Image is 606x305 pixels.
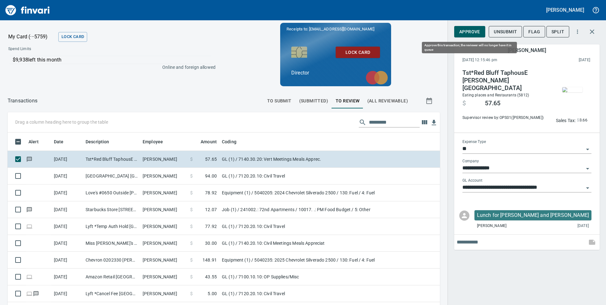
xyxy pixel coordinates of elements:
td: [DATE] [51,252,83,269]
span: Split [551,28,564,36]
span: 94.00 [205,173,217,179]
nav: breadcrumb [8,97,37,105]
button: Unsubmit [489,26,522,38]
span: $ [190,274,193,280]
span: 30.00 [205,240,217,246]
td: Job (1) / 241002.: 72nd Apartments / 10017. .: PM Food Budget / 5: Other [219,201,378,218]
td: Lyft *Cancel Fee [GEOGRAPHIC_DATA] [GEOGRAPHIC_DATA] [83,285,140,302]
span: Supervisor review by: OPS01 ([PERSON_NAME]) [462,115,549,121]
td: [DATE] [51,201,83,218]
label: Expense Type [462,140,486,144]
td: GL (1) / 7120.20.10: Civil Travel [219,218,378,235]
td: [PERSON_NAME] [140,151,188,168]
img: mastercard.svg [363,68,391,88]
span: 12.07 [205,206,217,213]
button: More [571,25,584,39]
p: $9,938 left this month [13,56,211,64]
td: [DATE] [51,185,83,201]
span: 77.92 [205,223,217,230]
td: GL (1) / 7140.30.20: Vert Meetings Meals Apprec. [219,151,378,168]
p: Lunch for [PERSON_NAME] and [PERSON_NAME] [477,211,589,219]
img: receipts%2Ftapani%2F2025-10-02%2FGHNYdspGYrXxA67nmLmbnO5uZPv1__SDGp2szS6vA3t2EsremJ_thumb.jpg [562,87,583,92]
span: Spend Limits [8,46,123,52]
td: Equipment (1) / 5040235: 2025 Chevrolet Silverado 2500 / 130: Fuel / 4: Fuel [219,252,378,269]
span: Alert [29,138,39,146]
span: 57.65 [205,156,217,162]
span: Employee [143,138,163,146]
span: Online transaction [26,224,33,228]
span: This records your note into the expense. If you would like to send a message to an employee inste... [584,235,600,250]
span: Description [86,138,109,146]
span: (Submitted) [299,97,328,105]
p: Director [291,69,380,77]
span: [DATE] [577,223,589,229]
span: This charge was settled by the merchant and appears on the 2025/10/04 statement. [538,57,590,63]
button: Download table [429,118,439,127]
span: [PERSON_NAME] [477,223,506,229]
span: (All Reviewable) [367,97,408,105]
span: Has messages [26,157,33,161]
span: 148.91 [203,257,217,263]
td: GL (1) / 7100.10.10: OP Supplies/Misc [219,269,378,285]
button: Flag [523,26,545,38]
span: $ [190,240,193,246]
p: My Card (···5759) [8,33,56,41]
td: [DATE] [51,151,83,168]
button: Sales Tax:$3.66 [554,115,589,125]
td: Love's #0650 Outside [PERSON_NAME] OR [83,185,140,201]
span: To Review [336,97,360,105]
button: Approve [454,26,485,38]
span: Lock Card [341,49,375,56]
img: Finvari [4,3,51,18]
td: [PERSON_NAME] [140,168,188,185]
span: Unsubmit [494,28,517,36]
span: [DATE] 12:15:46 pm [462,57,538,63]
span: Employee [143,138,171,146]
button: Show transactions within a particular date range [420,93,440,108]
button: Open [583,145,592,154]
td: [DATE] [51,285,83,302]
button: Choose columns to display [420,118,429,127]
p: Online and foreign allowed [3,64,216,70]
td: Chevron 0202330 [PERSON_NAME] [GEOGRAPHIC_DATA] [83,252,140,269]
td: [DATE] [51,269,83,285]
h5: [PERSON_NAME] [508,47,546,54]
p: Drag a column heading here to group the table [15,119,108,125]
td: Miss [PERSON_NAME]'s Diner Chicago IL [83,235,140,252]
h4: Tst*Red Bluff TaphousE [PERSON_NAME] [GEOGRAPHIC_DATA] [462,69,549,92]
span: 57.65 [485,100,500,107]
span: Approve [459,28,480,36]
span: Coding [222,138,236,146]
button: Open [583,184,592,192]
span: $ [190,257,193,263]
label: Company [462,159,479,163]
td: [DATE] [51,235,83,252]
span: Alert [29,138,47,146]
td: [DATE] [51,218,83,235]
span: Flag [528,28,540,36]
p: Sales Tax: [556,117,576,124]
span: 3.66 [579,117,588,124]
td: [PERSON_NAME] [140,285,188,302]
span: 78.92 [205,190,217,196]
span: $ [190,223,193,230]
td: [DATE] [51,168,83,185]
span: $ [190,290,193,297]
button: Lock Card [336,47,380,58]
span: Online transaction [26,275,33,279]
td: Equipment (1) / 5040205: 2024 Chevrolet Silverado 2500 / 130: Fuel / 4: Fuel [219,185,378,201]
span: [EMAIL_ADDRESS][DOMAIN_NAME] [308,26,375,32]
td: GL (1) / 7120.20.10: Civil Travel [219,285,378,302]
td: Amazon Retail [GEOGRAPHIC_DATA] [GEOGRAPHIC_DATA] [83,269,140,285]
td: Starbucks Store [STREET_ADDRESS] [83,201,140,218]
span: AI confidence: 99.0% [577,117,587,124]
td: Lyft *Temp Auth Hold [GEOGRAPHIC_DATA] [GEOGRAPHIC_DATA] [83,218,140,235]
td: GL (1) / 7140.20.10: Civil Meetings Meals Appreciat [219,235,378,252]
h5: [PERSON_NAME] [546,7,584,13]
label: GL Account [462,179,482,183]
span: $ [190,173,193,179]
span: Amount [201,138,217,146]
span: Coding [222,138,245,146]
p: Transactions [8,97,37,105]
